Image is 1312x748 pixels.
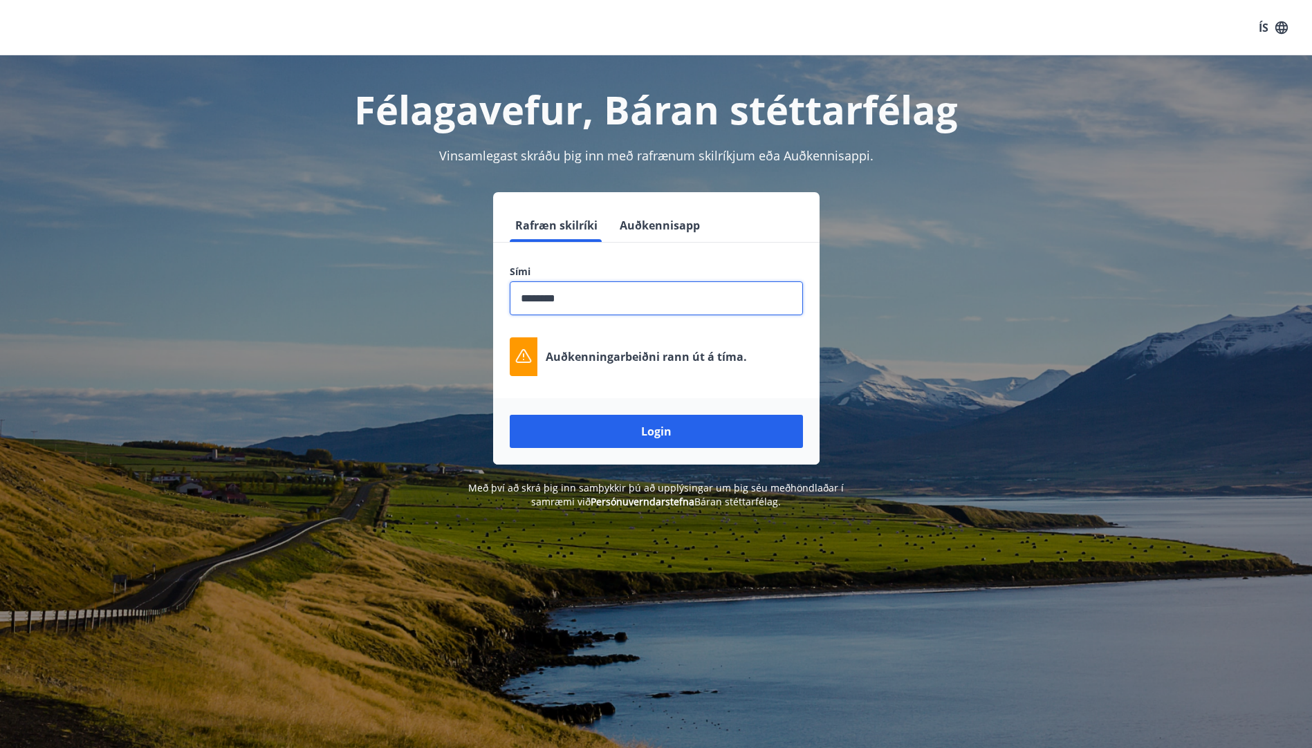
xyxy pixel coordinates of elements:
[546,349,747,364] p: Auðkenningarbeiðni rann út á tíma.
[175,83,1138,135] h1: Félagavefur, Báran stéttarfélag
[510,415,803,448] button: Login
[1251,15,1295,40] button: ÍS
[591,495,694,508] a: Persónuverndarstefna
[614,209,705,242] button: Auðkennisapp
[510,209,603,242] button: Rafræn skilríki
[439,147,874,164] span: Vinsamlegast skráðu þig inn með rafrænum skilríkjum eða Auðkennisappi.
[468,481,844,508] span: Með því að skrá þig inn samþykkir þú að upplýsingar um þig séu meðhöndlaðar í samræmi við Báran s...
[510,265,803,279] label: Sími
